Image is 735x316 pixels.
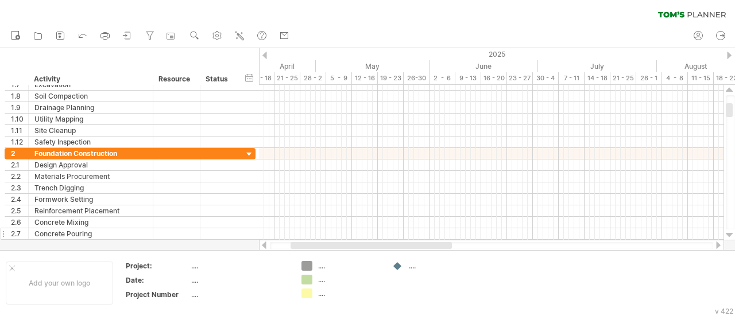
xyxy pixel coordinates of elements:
[430,72,455,84] div: 2 - 6
[34,240,147,251] div: Foundation Setting
[11,148,28,159] div: 2
[318,261,381,271] div: ....
[34,114,147,124] div: Utility Mapping
[559,72,585,84] div: 7 - 11
[662,72,688,84] div: 4 - 8
[34,228,147,239] div: Concrete Pouring
[34,182,147,193] div: Trench Digging
[11,102,28,113] div: 1.9
[249,72,274,84] div: 14 - 18
[11,228,28,239] div: 2.7
[11,136,28,147] div: 1.12
[11,194,28,205] div: 2.4
[326,72,352,84] div: 5 - 9
[316,60,430,72] div: May 2025
[126,261,189,271] div: Project:
[610,72,636,84] div: 21 - 25
[34,91,147,102] div: Soil Compaction
[409,261,471,271] div: ....
[11,159,28,170] div: 2.1
[11,205,28,216] div: 2.5
[404,72,430,84] div: 26-30
[34,205,147,216] div: Reinforcement Placement
[34,217,147,228] div: Concrete Mixing
[274,72,300,84] div: 21 - 25
[11,91,28,102] div: 1.8
[352,72,378,84] div: 12 - 16
[11,114,28,124] div: 1.10
[636,72,662,84] div: 28 - 1
[191,275,288,285] div: ....
[11,240,28,251] div: 2.8
[34,171,147,182] div: Materials Procurement
[34,136,147,147] div: Safety Inspection
[455,72,481,84] div: 9 - 13
[34,73,146,85] div: Activity
[34,125,147,136] div: Site Cleanup
[715,307,733,315] div: v 422
[378,72,404,84] div: 19 - 23
[158,73,194,85] div: Resource
[206,73,231,85] div: Status
[688,72,714,84] div: 11 - 15
[6,262,113,305] div: Add your own logo
[34,194,147,205] div: Formwork Setting
[34,102,147,113] div: Drainage Planning
[585,72,610,84] div: 14 - 18
[34,159,147,170] div: Design Approval
[430,60,538,72] div: June 2025
[481,72,507,84] div: 16 - 20
[300,72,326,84] div: 28 - 2
[533,72,559,84] div: 30 - 4
[318,275,381,284] div: ....
[34,148,147,159] div: Foundation Construction
[11,182,28,193] div: 2.3
[126,290,189,299] div: Project Number
[11,171,28,182] div: 2.2
[11,125,28,136] div: 1.11
[318,288,381,298] div: ....
[191,261,288,271] div: ....
[507,72,533,84] div: 23 - 27
[538,60,657,72] div: July 2025
[191,290,288,299] div: ....
[126,275,189,285] div: Date:
[202,60,316,72] div: April 2025
[11,217,28,228] div: 2.6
